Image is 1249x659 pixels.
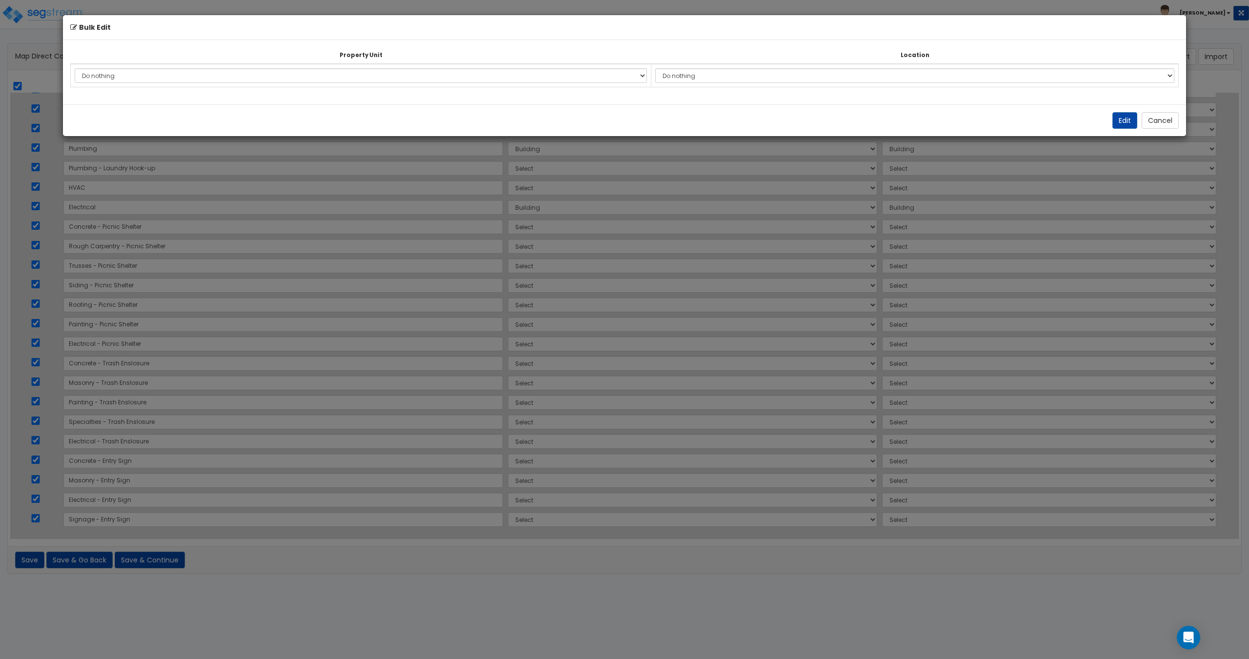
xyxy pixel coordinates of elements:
[1142,112,1179,129] button: Cancel
[1177,626,1200,649] div: Open Intercom Messenger
[651,47,1179,64] th: Location
[1112,112,1137,129] button: Edit
[79,22,111,32] b: Bulk Edit
[71,47,651,64] th: Property Unit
